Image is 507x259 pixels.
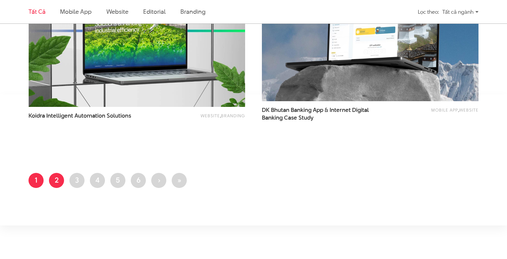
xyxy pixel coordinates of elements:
[110,173,125,188] a: 5
[90,173,105,188] a: 4
[46,112,73,120] span: Intelligent
[180,7,205,16] a: Branding
[177,175,181,185] span: »
[418,6,439,18] div: Lọc theo:
[159,112,245,124] div: ,
[29,7,45,16] a: Tất cả
[106,7,128,16] a: Website
[158,175,160,185] span: ›
[69,173,84,188] a: 3
[143,7,166,16] a: Editorial
[74,112,105,120] span: Automation
[107,112,131,120] span: Solutions
[60,7,91,16] a: Mobile app
[201,113,220,119] a: Website
[392,106,478,118] div: ,
[262,106,381,122] span: DK Bhutan Banking App & Internet Digital
[431,107,458,113] a: Mobile app
[221,113,245,119] a: Branding
[29,112,45,120] span: Koidra
[49,173,64,188] a: 2
[29,112,148,127] a: Koidra Intelligent Automation Solutions
[131,173,146,188] a: 6
[442,6,478,18] div: Tất cả ngành
[262,114,314,122] span: Banking Case Study
[459,107,478,113] a: Website
[262,106,381,122] a: DK Bhutan Banking App & Internet DigitalBanking Case Study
